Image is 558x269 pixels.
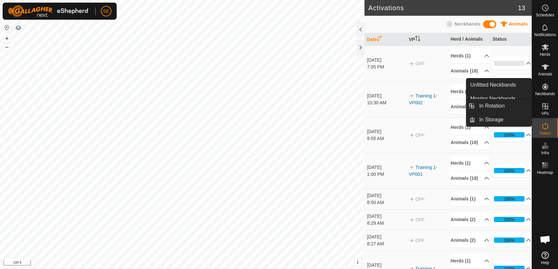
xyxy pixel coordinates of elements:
p-accordion-header: 100% [493,128,531,141]
span: Neckbands [454,21,480,27]
span: OFF [415,61,425,66]
div: 100% [494,132,525,137]
div: 100% [494,168,525,173]
p-sorticon: Activate to sort [377,37,382,42]
p-sorticon: Activate to sort [415,37,420,42]
div: [DATE] [367,234,406,240]
a: Training 1-VP001 [409,165,437,177]
a: Monitor Neckbands [466,92,531,105]
span: OFF [415,197,425,202]
th: Date [364,33,406,46]
div: 100% [494,238,525,243]
div: [DATE] [367,164,406,171]
span: i [357,259,358,265]
p-accordion-header: Herds (1) [451,84,489,99]
span: Neckbands [535,92,555,96]
li: In Storage [466,113,531,126]
img: arrow [409,197,414,202]
a: Help [532,249,558,267]
img: arrow [409,165,414,170]
h2: Activations [368,4,518,12]
a: Unfitted Neckbands [466,78,531,92]
a: In Storage [475,113,531,126]
span: 13 [518,3,525,13]
p-accordion-header: 0% [493,57,531,70]
p-accordion-header: Animals (18) [451,64,489,78]
img: arrow [409,133,414,138]
th: Status [490,33,532,46]
div: 1:00 PM [367,171,406,178]
div: [DATE] [367,192,406,199]
div: [DATE] [367,262,406,269]
p-accordion-header: Animals (2) [451,212,489,227]
a: In Rotation [475,99,531,113]
button: i [354,259,361,266]
span: In Storage [479,116,503,124]
span: Status [539,131,550,135]
img: Gallagher Logo [8,5,90,17]
div: Open chat [535,230,555,249]
span: Herds [540,52,550,56]
div: 100% [504,196,515,202]
button: Reset Map [3,24,11,31]
th: Herd / Animals [448,33,490,46]
div: 8:27 AM [367,240,406,247]
img: arrow [409,217,414,222]
div: 9:55 AM [367,135,406,142]
img: arrow [409,61,414,66]
li: In Rotation [466,99,531,113]
p-accordion-header: Animals (2) [451,233,489,248]
span: Animals [538,72,552,76]
span: VPs [541,112,548,115]
div: 100% [504,132,515,138]
span: Monitor Neckbands [470,95,516,103]
a: Training 1-VP002 [409,93,437,105]
span: Animals [509,21,528,27]
p-accordion-header: Animals (18) [451,99,489,114]
div: 100% [494,217,525,222]
p-accordion-header: 100% [493,213,531,226]
th: VP [406,33,448,46]
p-accordion-header: Animals (18) [451,171,489,186]
div: 100% [494,196,525,201]
span: OFF [415,217,425,222]
button: + [3,34,11,42]
img: arrow [409,93,414,98]
span: Infra [541,151,549,155]
div: [DATE] [367,93,406,99]
p-accordion-header: Animals (18) [451,135,489,150]
div: 0% [494,61,525,66]
div: [DATE] [367,57,406,64]
span: Help [541,261,549,265]
p-accordion-header: 100% [493,192,531,205]
div: 100% [504,168,515,174]
a: Contact Us [189,260,208,266]
span: Heatmap [537,171,553,175]
p-accordion-header: Animals (1) [451,192,489,206]
p-accordion-header: Herds (1) [451,49,489,63]
a: Privacy Policy [156,260,181,266]
img: arrow [409,238,414,243]
span: OFF [415,238,425,243]
button: – [3,43,11,51]
p-accordion-header: Herds (1) [451,156,489,171]
div: [DATE] [367,213,406,220]
div: 8:50 AM [367,199,406,206]
span: SE [103,8,109,15]
span: OFF [415,133,425,138]
span: Unfitted Neckbands [470,81,516,89]
p-accordion-header: Herds (1) [451,120,489,135]
p-accordion-header: 100% [493,164,531,177]
div: 100% [504,217,515,223]
div: 8:29 AM [367,220,406,227]
span: Schedules [536,13,554,17]
div: 7:05 PM [367,64,406,71]
p-accordion-header: 100% [493,234,531,247]
p-accordion-header: Herds (1) [451,254,489,268]
div: 100% [504,237,515,243]
div: 10:30 AM [367,99,406,106]
span: In Rotation [479,102,504,110]
div: [DATE] [367,128,406,135]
